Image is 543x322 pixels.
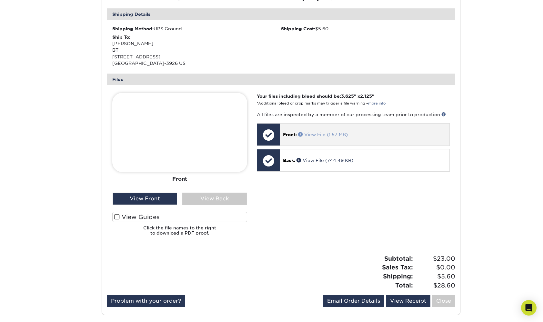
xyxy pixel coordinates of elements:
span: $5.60 [415,272,455,281]
div: View Back [182,193,247,205]
strong: Subtotal: [384,255,413,262]
span: $0.00 [415,263,455,272]
strong: Shipping Method: [112,26,154,31]
strong: Ship To: [112,35,130,40]
a: View File (1.57 MB) [298,132,348,137]
div: Shipping Details [107,8,455,20]
div: Front [112,172,247,186]
strong: Shipping Cost: [281,26,315,31]
span: 2.125 [360,94,372,99]
small: *Additional bleed or crop marks may trigger a file warning – [257,101,386,106]
a: View Receipt [386,295,430,307]
a: Problem with your order? [107,295,185,307]
strong: Your files including bleed should be: " x " [257,94,374,99]
span: Front: [283,132,297,137]
a: Close [432,295,455,307]
h6: Click the file names to the right to download a PDF proof. [112,225,247,241]
strong: Total: [395,282,413,289]
div: View Front [113,193,177,205]
span: $23.00 [415,254,455,263]
strong: Shipping: [383,273,413,280]
p: All files are inspected by a member of our processing team prior to production. [257,111,449,118]
iframe: Google Customer Reviews [2,302,55,320]
span: $28.60 [415,281,455,290]
a: more info [368,101,386,106]
label: View Guides [112,212,247,222]
div: Open Intercom Messenger [521,300,537,316]
div: [PERSON_NAME] BT [STREET_ADDRESS] [GEOGRAPHIC_DATA]-3926 US [112,34,281,67]
a: View File (744.49 KB) [297,158,353,163]
div: UPS Ground [112,25,281,32]
span: 3.625 [341,94,354,99]
strong: Sales Tax: [382,264,413,271]
div: $5.60 [281,25,450,32]
span: Back: [283,158,295,163]
a: Email Order Details [323,295,384,307]
div: Files [107,74,455,85]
